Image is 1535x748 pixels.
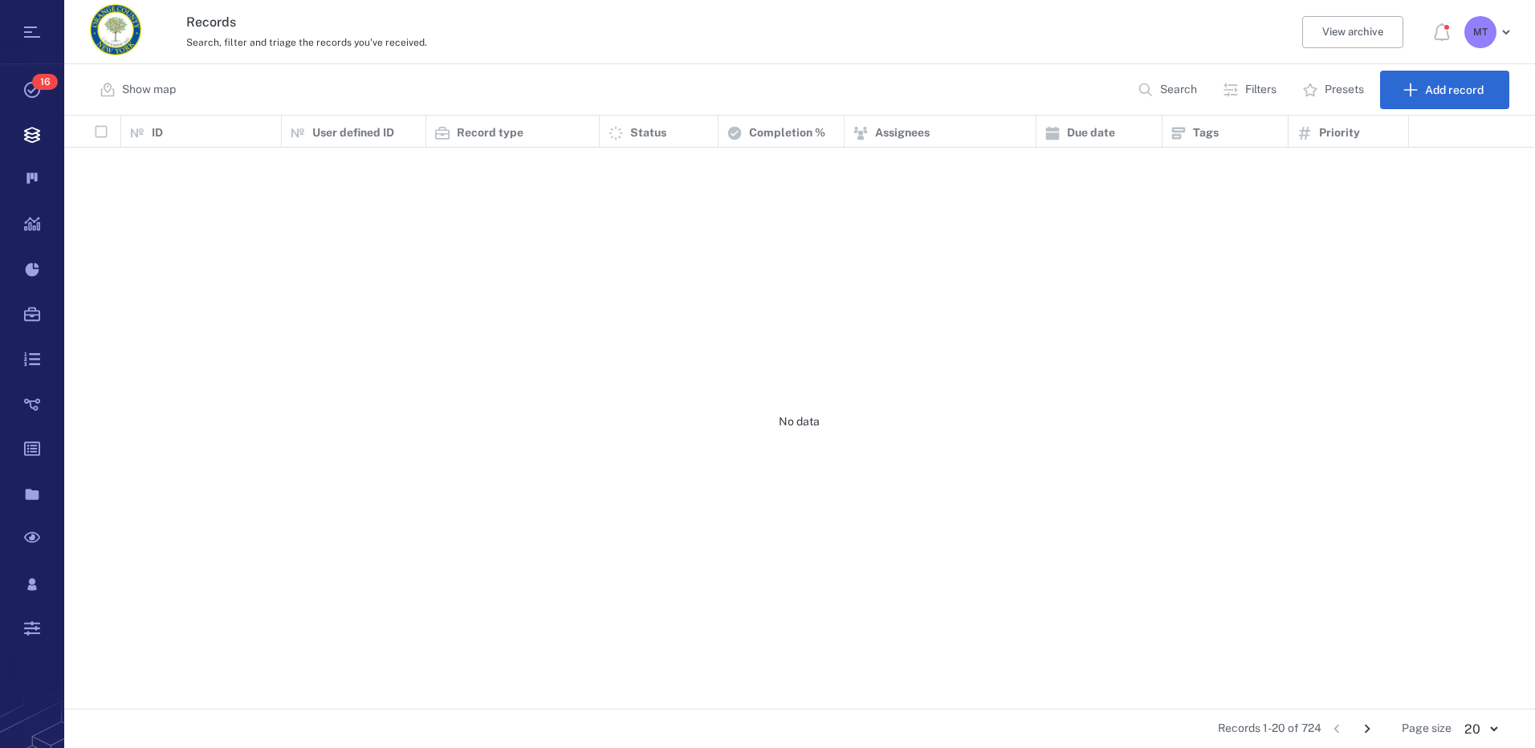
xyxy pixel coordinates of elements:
span: Search, filter and triage the records you've received. [186,37,427,48]
button: Search [1128,71,1210,109]
button: Presets [1293,71,1377,109]
button: MT [1464,16,1516,48]
span: Page size [1402,721,1452,737]
button: Add record [1380,71,1509,109]
button: Filters [1213,71,1289,109]
p: ID [152,125,163,141]
span: Records 1-20 of 724 [1218,721,1321,737]
p: Completion % [749,125,825,141]
img: Orange County Planning Department logo [90,4,141,55]
nav: pagination navigation [1321,716,1382,742]
p: Filters [1245,82,1276,98]
h3: Records [186,13,1056,32]
p: Assignees [875,125,930,141]
p: Record type [457,125,523,141]
p: Search [1160,82,1197,98]
button: Show map [90,71,189,109]
a: Go home [90,4,141,61]
button: View archive [1302,16,1403,48]
p: Tags [1193,125,1219,141]
p: Due date [1067,125,1115,141]
div: No data [64,148,1534,696]
button: Go to next page [1354,716,1380,742]
p: Priority [1319,125,1360,141]
p: Status [630,125,666,141]
div: M T [1464,16,1496,48]
p: Presets [1325,82,1364,98]
p: User defined ID [312,125,394,141]
span: 16 [32,74,58,90]
p: Show map [122,82,176,98]
div: 20 [1452,720,1509,738]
